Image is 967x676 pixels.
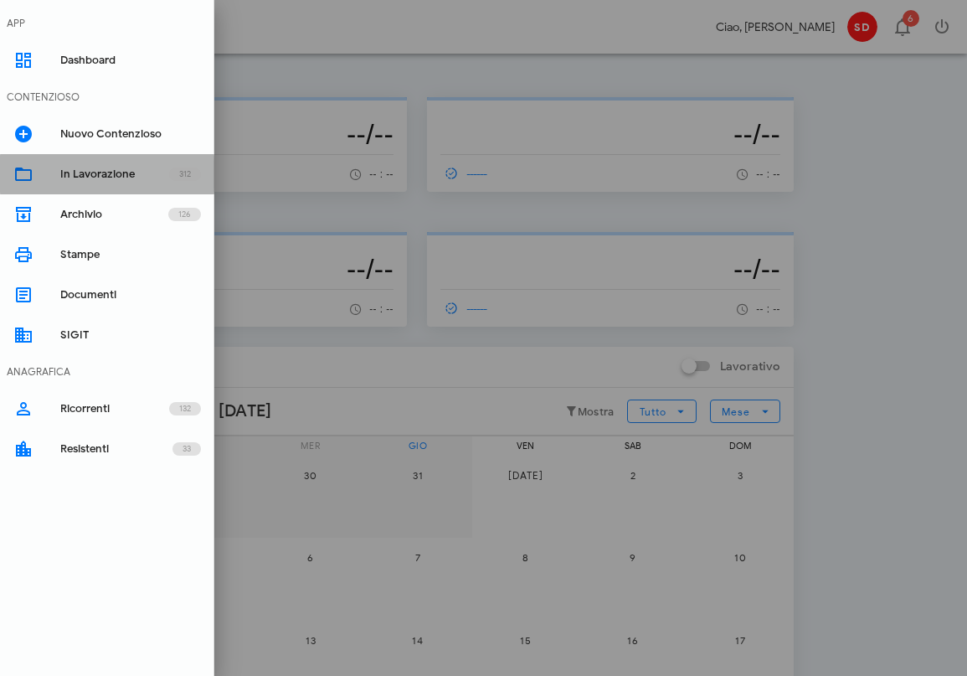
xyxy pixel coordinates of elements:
span: 312 [179,166,191,183]
div: Ricorrenti [60,402,169,415]
span: 126 [178,206,191,223]
div: CONTENZIOSO [7,90,80,105]
div: Nuovo Contenzioso [60,127,201,141]
span: 132 [179,400,191,417]
div: Archivio [60,208,168,221]
div: Dashboard [60,54,201,67]
div: ANAGRAFICA [7,364,70,379]
div: Documenti [60,288,201,302]
div: SIGIT [60,328,201,342]
span: 33 [183,441,191,457]
div: In Lavorazione [60,168,169,181]
div: Resistenti [60,442,172,456]
div: Stampe [60,248,201,261]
